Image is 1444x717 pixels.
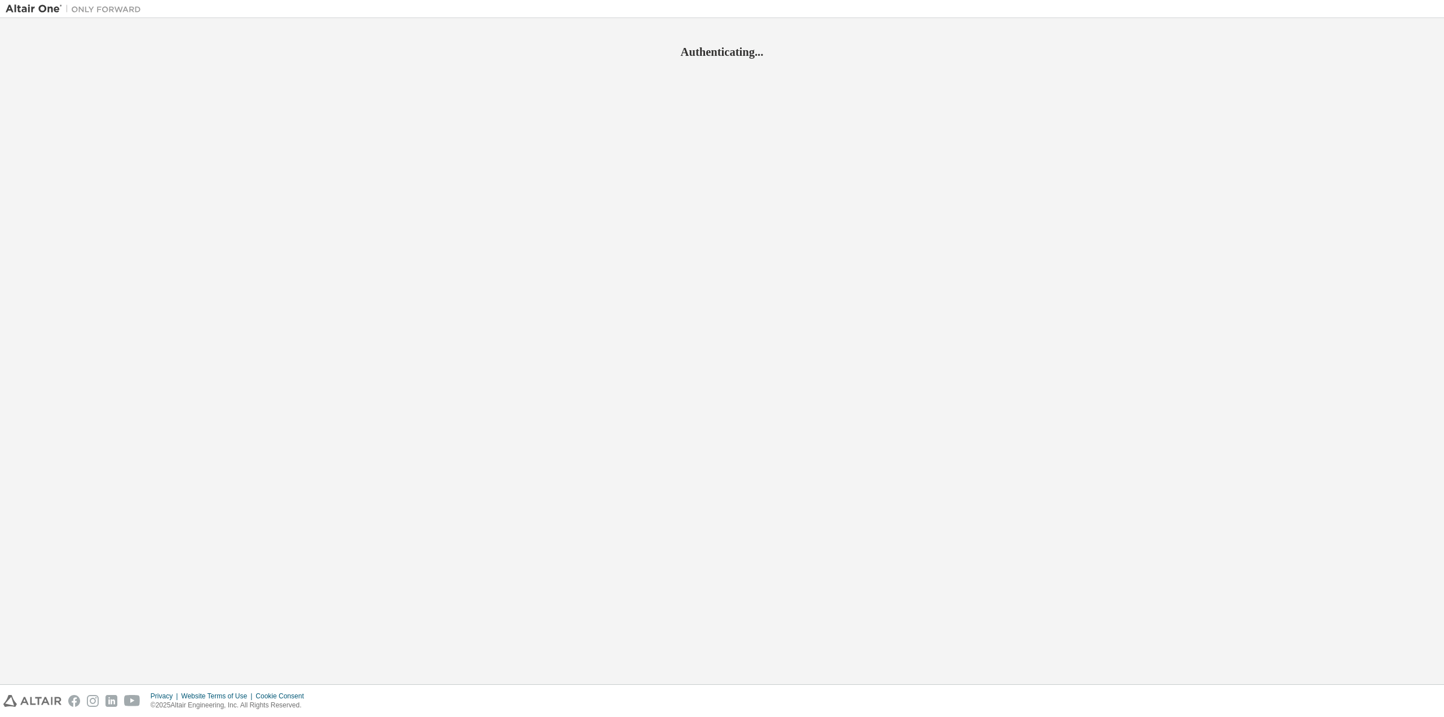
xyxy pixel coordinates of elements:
[151,701,311,710] p: © 2025 Altair Engineering, Inc. All Rights Reserved.
[68,695,80,707] img: facebook.svg
[3,695,61,707] img: altair_logo.svg
[151,692,181,701] div: Privacy
[124,695,140,707] img: youtube.svg
[105,695,117,707] img: linkedin.svg
[6,3,147,15] img: Altair One
[256,692,310,701] div: Cookie Consent
[181,692,256,701] div: Website Terms of Use
[87,695,99,707] img: instagram.svg
[6,45,1438,59] h2: Authenticating...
